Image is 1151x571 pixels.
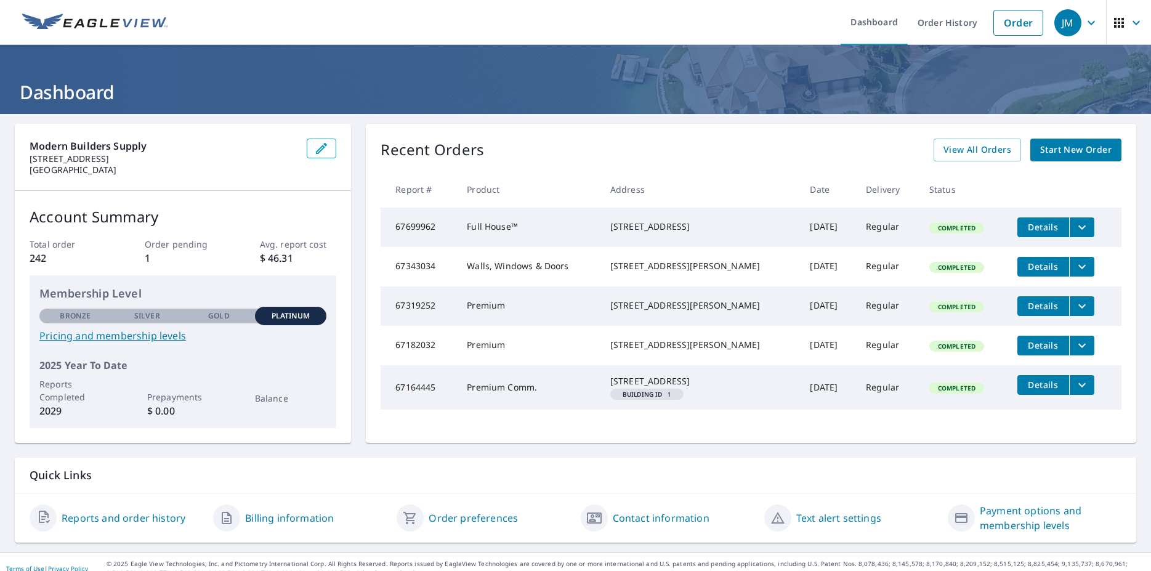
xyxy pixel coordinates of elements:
[381,139,484,161] p: Recent Orders
[429,511,518,525] a: Order preferences
[800,326,856,365] td: [DATE]
[856,208,919,247] td: Regular
[613,511,709,525] a: Contact information
[30,468,1121,483] p: Quick Links
[30,238,107,251] p: Total order
[1017,257,1069,277] button: detailsBtn-67343034
[30,206,336,228] p: Account Summary
[610,260,791,272] div: [STREET_ADDRESS][PERSON_NAME]
[22,14,168,32] img: EV Logo
[147,391,219,403] p: Prepayments
[615,391,679,397] span: 1
[931,224,983,232] span: Completed
[796,511,881,525] a: Text alert settings
[208,310,229,322] p: Gold
[381,365,457,410] td: 67164445
[30,139,297,153] p: Modern Builders Supply
[931,302,983,311] span: Completed
[457,208,600,247] td: Full House™
[1017,375,1069,395] button: detailsBtn-67164445
[381,171,457,208] th: Report #
[1030,139,1121,161] a: Start New Order
[1069,257,1094,277] button: filesDropdownBtn-67343034
[145,251,222,265] p: 1
[260,238,337,251] p: Avg. report cost
[1025,300,1062,312] span: Details
[457,326,600,365] td: Premium
[381,326,457,365] td: 67182032
[15,79,1136,105] h1: Dashboard
[931,263,983,272] span: Completed
[856,247,919,286] td: Regular
[457,365,600,410] td: Premium Comm.
[856,286,919,326] td: Regular
[62,511,185,525] a: Reports and order history
[1040,142,1112,158] span: Start New Order
[255,392,327,405] p: Balance
[800,365,856,410] td: [DATE]
[610,375,791,387] div: [STREET_ADDRESS]
[610,339,791,351] div: [STREET_ADDRESS][PERSON_NAME]
[800,208,856,247] td: [DATE]
[145,238,222,251] p: Order pending
[931,342,983,350] span: Completed
[1025,221,1062,233] span: Details
[943,142,1011,158] span: View All Orders
[1069,217,1094,237] button: filesDropdownBtn-67699962
[1069,296,1094,316] button: filesDropdownBtn-67319252
[134,310,160,322] p: Silver
[39,328,326,343] a: Pricing and membership levels
[245,511,334,525] a: Billing information
[856,326,919,365] td: Regular
[381,286,457,326] td: 67319252
[856,171,919,208] th: Delivery
[1017,336,1069,355] button: detailsBtn-67182032
[934,139,1021,161] a: View All Orders
[30,251,107,265] p: 242
[60,310,91,322] p: Bronze
[919,171,1008,208] th: Status
[1054,9,1081,36] div: JM
[600,171,801,208] th: Address
[610,299,791,312] div: [STREET_ADDRESS][PERSON_NAME]
[39,358,326,373] p: 2025 Year To Date
[1025,261,1062,272] span: Details
[993,10,1043,36] a: Order
[260,251,337,265] p: $ 46.31
[980,503,1121,533] a: Payment options and membership levels
[30,164,297,176] p: [GEOGRAPHIC_DATA]
[30,153,297,164] p: [STREET_ADDRESS]
[800,247,856,286] td: [DATE]
[1025,379,1062,391] span: Details
[457,286,600,326] td: Premium
[931,384,983,392] span: Completed
[800,171,856,208] th: Date
[381,208,457,247] td: 67699962
[1017,296,1069,316] button: detailsBtn-67319252
[39,285,326,302] p: Membership Level
[1069,336,1094,355] button: filesDropdownBtn-67182032
[1025,339,1062,351] span: Details
[610,221,791,233] div: [STREET_ADDRESS]
[623,391,663,397] em: Building ID
[39,378,111,403] p: Reports Completed
[147,403,219,418] p: $ 0.00
[457,171,600,208] th: Product
[457,247,600,286] td: Walls, Windows & Doors
[272,310,310,322] p: Platinum
[800,286,856,326] td: [DATE]
[39,403,111,418] p: 2029
[1017,217,1069,237] button: detailsBtn-67699962
[1069,375,1094,395] button: filesDropdownBtn-67164445
[381,247,457,286] td: 67343034
[856,365,919,410] td: Regular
